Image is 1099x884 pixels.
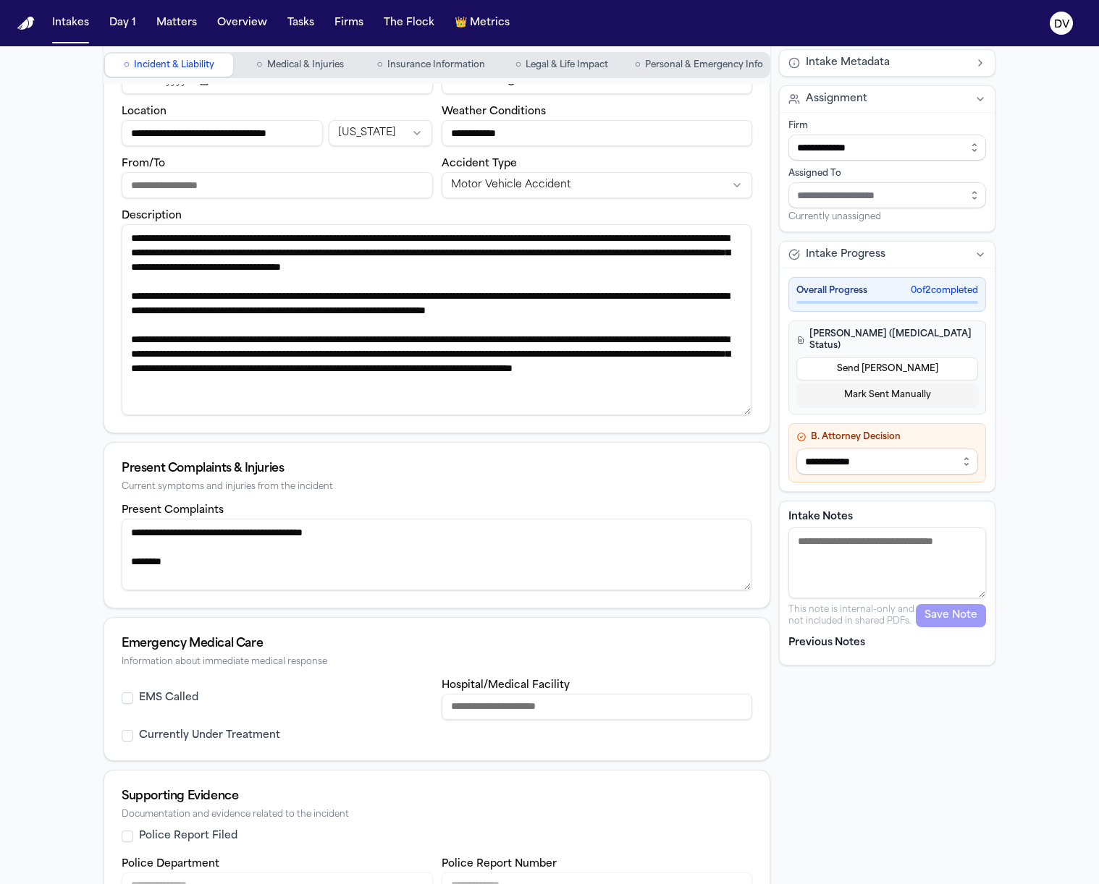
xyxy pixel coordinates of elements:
button: Mark Sent Manually [796,383,978,407]
button: Go to Medical & Injuries [236,54,364,77]
button: The Flock [378,10,440,36]
p: Previous Notes [788,636,986,650]
button: Go to Personal & Emergency Info [629,54,769,77]
span: Intake Metadata [806,56,890,70]
div: Supporting Evidence [122,788,752,805]
button: Overview [211,10,273,36]
label: Accident Type [442,158,517,169]
button: Assignment [780,86,995,112]
label: Description [122,211,182,221]
input: Select firm [788,135,986,161]
span: Incident & Liability [134,59,214,71]
div: Assigned To [788,168,986,179]
span: Medical & Injuries [267,59,344,71]
input: Assign to staff member [788,182,986,208]
img: Finch Logo [17,17,35,30]
label: Currently Under Treatment [139,728,280,743]
span: Intake Progress [806,247,885,262]
div: Emergency Medical Care [122,635,752,653]
h4: B. Attorney Decision [796,431,978,443]
span: Personal & Emergency Info [645,59,763,71]
button: Incident state [329,120,432,146]
label: Police Report Number [442,859,557,870]
div: Documentation and evidence related to the incident [122,809,752,820]
span: Overall Progress [796,285,867,297]
button: Day 1 [104,10,142,36]
button: Go to Insurance Information [367,54,495,77]
span: ○ [124,58,130,72]
input: Weather conditions [442,120,753,146]
span: Legal & Life Impact [526,59,608,71]
label: Present Complaints [122,505,224,516]
label: From/To [122,158,165,169]
span: ○ [515,58,521,72]
label: Police Department [122,859,219,870]
span: ○ [256,58,262,72]
label: Hospital/Medical Facility [442,680,570,691]
span: Insurance Information [387,59,485,71]
button: Tasks [282,10,320,36]
span: 0 of 2 completed [911,285,978,297]
label: Police Report Filed [139,829,237,843]
span: Assignment [806,92,867,106]
div: Information about immediate medical response [122,657,752,668]
span: ○ [635,58,641,72]
label: Weather Conditions [442,106,546,117]
textarea: Present complaints [122,519,751,590]
button: Firms [329,10,369,36]
a: Home [17,17,35,30]
button: crownMetrics [449,10,515,36]
p: This note is internal-only and not included in shared PDFs. [788,604,916,627]
h4: [PERSON_NAME] ([MEDICAL_DATA] Status) [796,328,978,352]
label: Intake Notes [788,510,986,524]
button: Go to Incident & Liability [105,54,233,77]
input: Incident location [122,120,323,146]
button: Intake Metadata [780,50,995,76]
button: Matters [151,10,203,36]
textarea: Intake notes [788,527,986,598]
label: Location [122,106,167,117]
button: Send [PERSON_NAME] [796,357,978,381]
label: EMS Called [139,691,198,705]
button: Intake Progress [780,242,995,268]
input: From/To destination [122,172,433,198]
input: Hospital or medical facility [442,694,753,720]
span: Currently unassigned [788,211,881,223]
div: Current symptoms and injuries from the incident [122,482,752,493]
textarea: Incident description [122,224,751,415]
div: Present Complaints & Injuries [122,460,752,477]
span: ○ [376,58,382,72]
div: Firm [788,120,986,132]
button: Intakes [46,10,95,36]
button: Go to Legal & Life Impact [498,54,626,77]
